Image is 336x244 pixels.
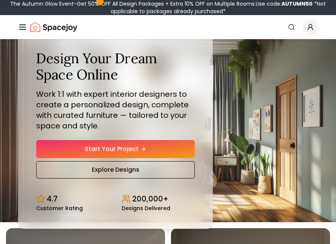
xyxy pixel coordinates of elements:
div: Design stats [36,188,195,211]
a: Spacejoy [30,20,77,35]
h1: Design Your Dream Space Online [36,50,195,83]
small: Customer Rating [36,206,83,211]
p: 200,000+ [132,194,168,204]
p: Work 1:1 with expert interior designers to create a personalized design, complete with curated fu... [36,89,195,131]
small: Designs Delivered [122,206,170,211]
img: Spacejoy Logo [30,20,77,35]
a: Explore Designs [36,161,195,178]
p: 4.7 [47,194,58,204]
a: Start Your Project [36,140,195,158]
nav: Global [18,15,318,39]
